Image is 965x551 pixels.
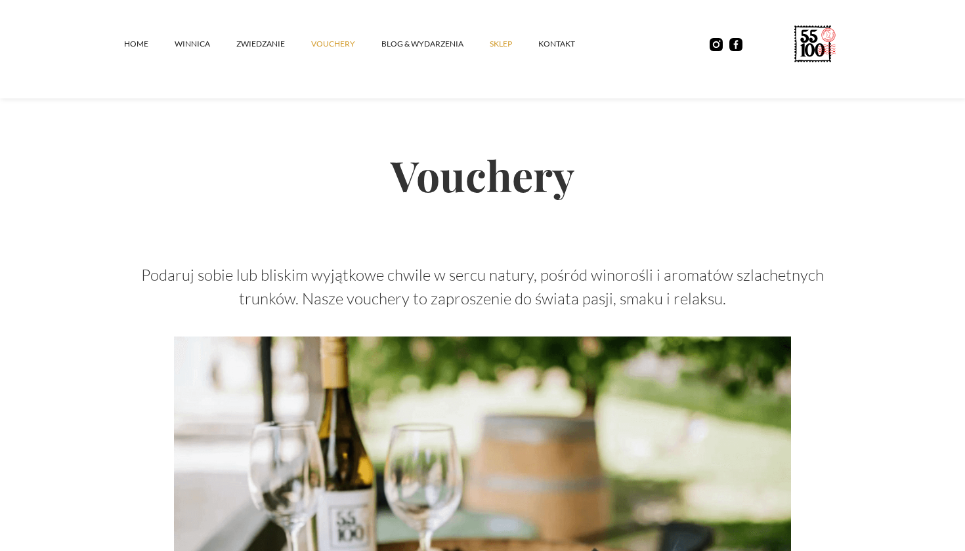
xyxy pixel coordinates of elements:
[124,108,841,242] h2: Vouchery
[490,24,538,64] a: SKLEP
[124,24,175,64] a: Home
[538,24,601,64] a: kontakt
[236,24,311,64] a: ZWIEDZANIE
[175,24,236,64] a: winnica
[311,24,381,64] a: vouchery
[124,263,841,310] p: Podaruj sobie lub bliskim wyjątkowe chwile w sercu natury, pośród winorośli i aromatów szlachetny...
[381,24,490,64] a: Blog & Wydarzenia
